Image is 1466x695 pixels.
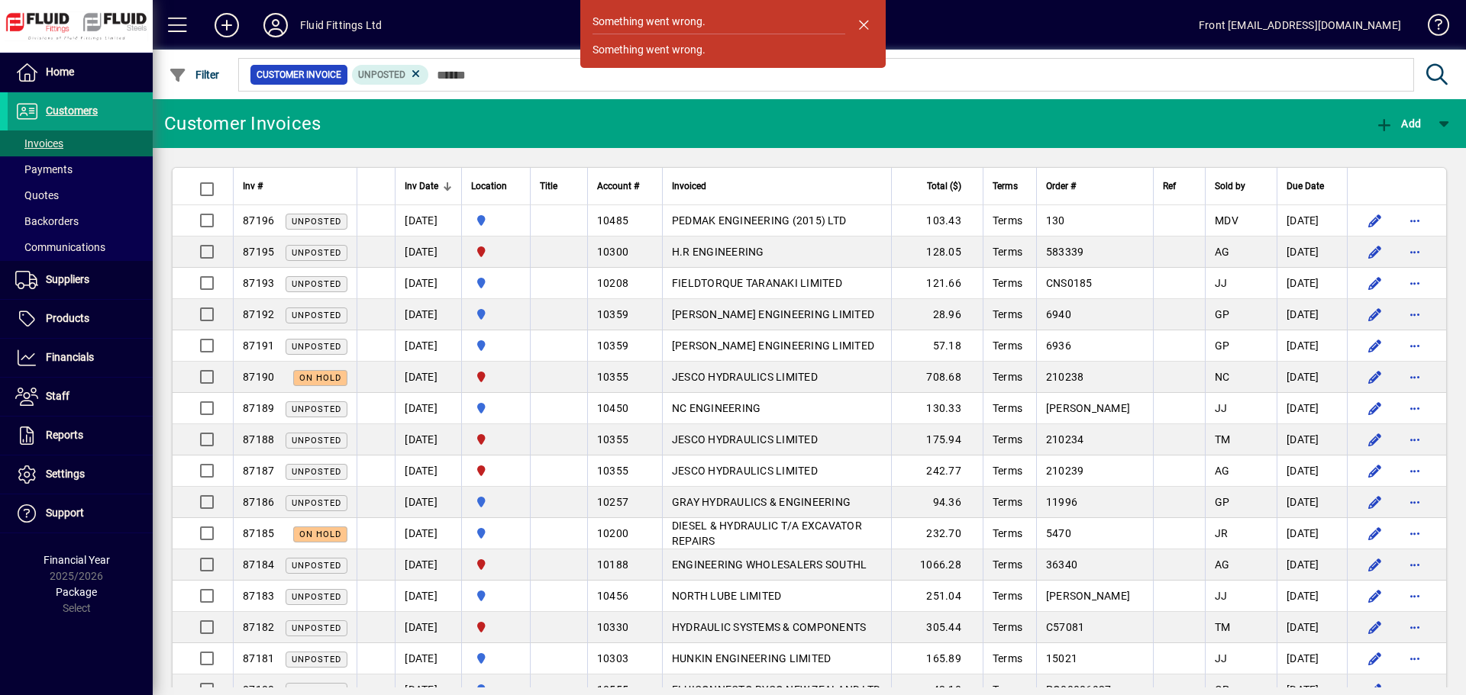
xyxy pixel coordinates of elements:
[597,496,628,508] span: 10257
[672,433,818,446] span: JESCO HYDRAULICS LIMITED
[471,494,521,510] span: AUCKLAND
[672,178,882,195] div: Invoiced
[8,300,153,338] a: Products
[257,67,341,82] span: Customer Invoice
[597,433,628,446] span: 10355
[405,178,452,195] div: Inv Date
[243,527,274,539] span: 87185
[672,652,831,664] span: HUNKIN ENGINEERING LIMITED
[1277,299,1347,330] td: [DATE]
[891,205,983,236] td: 103.43
[1363,427,1387,452] button: Edit
[395,455,461,487] td: [DATE]
[993,590,1022,602] span: Terms
[165,61,224,88] button: Filter
[299,529,341,539] span: On hold
[672,214,846,227] span: PEDMAK ENGINEERING (2015) LTD
[1363,615,1387,639] button: Edit
[1277,205,1347,236] td: [DATE]
[243,246,274,258] span: 87195
[672,339,874,352] span: [PERSON_NAME] ENGINEERING LIMITED
[395,362,461,393] td: [DATE]
[164,111,321,136] div: Customer Invoices
[1215,178,1245,195] span: Sold by
[927,178,961,195] span: Total ($)
[672,465,818,477] span: JESCO HYDRAULICS LIMITED
[993,465,1022,477] span: Terms
[993,214,1022,227] span: Terms
[891,299,983,330] td: 28.96
[1215,277,1228,289] span: JJ
[1215,433,1231,446] span: TM
[1363,584,1387,608] button: Edit
[1277,581,1347,612] td: [DATE]
[1215,246,1230,258] span: AG
[292,467,341,477] span: Unposted
[1046,246,1084,258] span: 583339
[8,339,153,377] a: Financials
[251,11,300,39] button: Profile
[15,189,59,201] span: Quotes
[471,275,521,291] span: AUCKLAND
[1363,459,1387,483] button: Edit
[352,65,429,85] mat-chip: Customer Invoice Status: Unposted
[169,69,220,81] span: Filter
[1163,178,1176,195] span: Ref
[292,592,341,602] span: Unposted
[8,417,153,455] a: Reports
[1363,552,1387,577] button: Edit
[891,612,983,643] td: 305.44
[672,520,862,547] span: DIESEL & HYDRAULIC T/A EXCAVATOR REPAIRS
[471,462,521,479] span: FLUID FITTINGS CHRISTCHURCH
[471,650,521,667] span: AUCKLAND
[471,619,521,635] span: FLUID FITTINGS CHRISTCHURCH
[395,268,461,299] td: [DATE]
[292,655,341,664] span: Unposted
[597,246,628,258] span: 10300
[1046,496,1077,508] span: 11996
[8,378,153,416] a: Staff
[1215,496,1230,508] span: GP
[597,590,628,602] span: 10456
[243,433,274,446] span: 87188
[471,212,521,229] span: AUCKLAND
[243,178,347,195] div: Inv #
[300,13,382,37] div: Fluid Fittings Ltd
[8,455,153,494] a: Settings
[1215,402,1228,414] span: JJ
[243,558,274,571] span: 87184
[46,507,84,519] span: Support
[292,623,341,633] span: Unposted
[471,243,521,260] span: FLUID FITTINGS CHRISTCHURCH
[471,178,507,195] span: Location
[1215,527,1229,539] span: JR
[202,11,251,39] button: Add
[1046,558,1077,571] span: 36340
[1277,268,1347,299] td: [DATE]
[1403,240,1427,264] button: More options
[1215,465,1230,477] span: AG
[46,351,94,363] span: Financials
[299,373,341,383] span: On hold
[395,549,461,581] td: [DATE]
[395,643,461,674] td: [DATE]
[597,308,628,320] span: 10359
[1403,396,1427,420] button: More options
[597,465,628,477] span: 10355
[1403,333,1427,358] button: More options
[1215,558,1230,571] span: AG
[672,178,706,195] span: Invoiced
[891,236,983,268] td: 128.05
[243,496,274,508] span: 87186
[1215,214,1238,227] span: MDV
[243,621,274,633] span: 87182
[1403,490,1427,514] button: More options
[46,105,98,117] span: Customers
[46,273,89,285] span: Suppliers
[1215,371,1230,383] span: NC
[1163,178,1196,195] div: Ref
[292,561,341,571] span: Unposted
[1277,362,1347,393] td: [DATE]
[597,371,628,383] span: 10355
[672,277,842,289] span: FIELDTORQUE TARANAKI LIMITED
